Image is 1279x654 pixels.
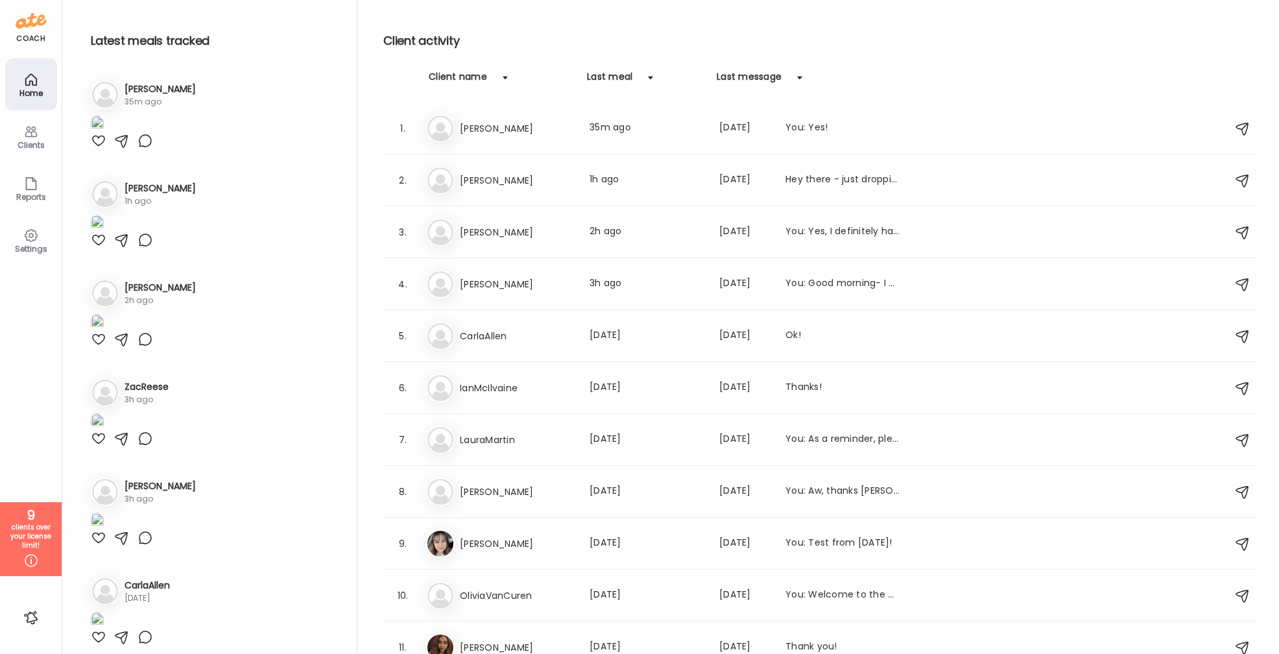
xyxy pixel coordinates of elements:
[587,70,632,91] div: Last meal
[460,276,574,292] h3: [PERSON_NAME]
[460,224,574,240] h3: [PERSON_NAME]
[719,328,770,344] div: [DATE]
[8,193,54,201] div: Reports
[427,583,453,609] img: bg-avatar-default.svg
[395,121,411,136] div: 1.
[427,219,453,245] img: bg-avatar-default.svg
[125,82,196,96] h3: [PERSON_NAME]
[91,314,104,332] img: images%2FsEjrZzoVMEQE1Jzv9pV5TpIWC9X2%2FZ3XMjeyYVMlDtrpfkfOB%2FfT9pbdC490eRATQ1qDUv_1080
[395,173,411,188] div: 2.
[125,394,169,406] div: 3h ago
[460,588,574,603] h3: OliviaVanCuren
[590,224,704,240] div: 2h ago
[719,173,770,188] div: [DATE]
[460,328,574,344] h3: CarlaAllen
[719,380,770,396] div: [DATE]
[590,276,704,292] div: 3h ago
[429,70,487,91] div: Client name
[8,141,54,149] div: Clients
[92,82,118,108] img: bg-avatar-default.svg
[719,484,770,500] div: [DATE]
[590,484,704,500] div: [DATE]
[125,592,170,604] div: [DATE]
[719,432,770,448] div: [DATE]
[785,121,900,136] div: You: Yes!
[590,432,704,448] div: [DATE]
[460,121,574,136] h3: [PERSON_NAME]
[91,612,104,629] img: images%2FPNpV7F6dRaXHckgRrS5x9guCJxV2%2F7TmKucaHAvfZlpvgOhaP%2FGh4ugH3RS3PkMzewtfXZ_1080
[590,536,704,551] div: [DATE]
[125,579,170,592] h3: CarlaAllen
[91,413,104,431] img: images%2FTSt0JeBc09c8knFIQfkZXSP5DIJ2%2FXTvp3dCg1vMU0xI1Uz8O%2FyRFmNn3dFaAKW64aXA1X_1080
[785,276,900,292] div: You: Good morning- I have added this to my note as a reminder for this evening. Talk soon! :)
[427,323,453,349] img: bg-avatar-default.svg
[395,380,411,396] div: 6.
[383,31,1258,51] h2: Client activity
[427,479,453,505] img: bg-avatar-default.svg
[395,432,411,448] div: 7.
[91,115,104,133] img: images%2F28LImRd2k8dprukTTGzZYoimNzx1%2FxONUMEJhXUb6kqpjRWCr%2FycZK6AxHlZivAHbYnrrV_1080
[719,588,770,603] div: [DATE]
[785,380,900,396] div: Thanks!
[92,578,118,604] img: bg-avatar-default.svg
[719,121,770,136] div: [DATE]
[460,432,574,448] h3: LauraMartin
[92,479,118,505] img: bg-avatar-default.svg
[717,70,782,91] div: Last message
[16,33,45,44] div: coach
[785,588,900,603] div: You: Welcome to the App [PERSON_NAME]! I can see your photos :)
[719,276,770,292] div: [DATE]
[395,536,411,551] div: 9.
[125,182,196,195] h3: [PERSON_NAME]
[427,115,453,141] img: bg-avatar-default.svg
[395,588,411,603] div: 10.
[785,328,900,344] div: Ok!
[91,31,336,51] h2: Latest meals tracked
[395,224,411,240] div: 3.
[719,536,770,551] div: [DATE]
[92,380,118,406] img: bg-avatar-default.svg
[427,531,453,557] img: avatars%2FCZNq3Txh1cYfudN6aqWkxBEljIU2
[92,181,118,207] img: bg-avatar-default.svg
[8,89,54,97] div: Home
[785,173,900,188] div: Hey there - just dropping a note to say that I’m feeling like I’m wavering in my discipline a bit...
[125,380,169,394] h3: ZacReese
[8,245,54,253] div: Settings
[460,536,574,551] h3: [PERSON_NAME]
[427,271,453,297] img: bg-avatar-default.svg
[427,375,453,401] img: bg-avatar-default.svg
[125,195,196,207] div: 1h ago
[590,380,704,396] div: [DATE]
[5,507,57,523] div: 9
[91,215,104,232] img: images%2Fi8QWYPNyupdXrn3xVZbWcbjaDcC2%2FJ6gyA5r5ZBONOTd9FoZn%2FAra79uyle5CO5HDDWfZE_1080
[719,224,770,240] div: [DATE]
[590,173,704,188] div: 1h ago
[92,280,118,306] img: bg-avatar-default.svg
[125,96,196,108] div: 35m ago
[125,295,196,306] div: 2h ago
[785,432,900,448] div: You: As a reminder, please restart your logging! I look forward to seeing your food photos :)
[785,536,900,551] div: You: Test from [DATE]!
[785,224,900,240] div: You: Yes, I definitely have had those days. YUM!! That's wonderful. Be proud that you did what yo...
[590,328,704,344] div: [DATE]
[590,121,704,136] div: 35m ago
[460,173,574,188] h3: [PERSON_NAME]
[590,588,704,603] div: [DATE]
[395,484,411,500] div: 8.
[395,328,411,344] div: 5.
[460,484,574,500] h3: [PERSON_NAME]
[460,380,574,396] h3: IanMcIlvaine
[785,484,900,500] div: You: Aw, thanks [PERSON_NAME]!! You're so sweet. We are very excited, and grateful. I'm so happy ...
[91,513,104,530] img: images%2FdDWuMIarlednk9uMSYSEWWX5jHz2%2Ffavorites%2FI9NpMEI792gHOz7CMdku_1080
[125,479,196,493] h3: [PERSON_NAME]
[5,523,57,550] div: clients over your license limit!
[427,167,453,193] img: bg-avatar-default.svg
[427,427,453,453] img: bg-avatar-default.svg
[395,276,411,292] div: 4.
[125,493,196,505] div: 3h ago
[16,10,47,31] img: ate
[125,281,196,295] h3: [PERSON_NAME]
